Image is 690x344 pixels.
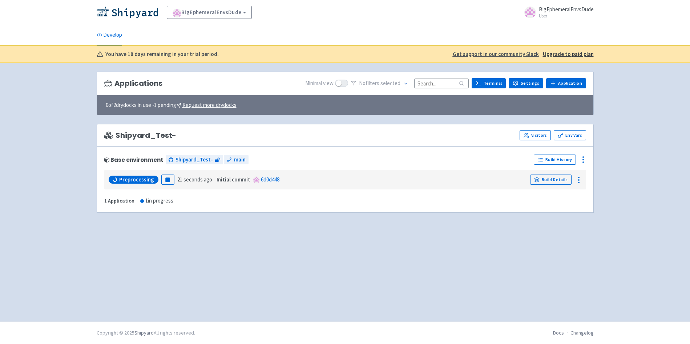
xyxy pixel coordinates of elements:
[182,101,237,108] u: Request more drydocks
[217,176,250,183] strong: Initial commit
[234,156,246,164] span: main
[177,176,212,183] time: 21 seconds ago
[472,78,506,88] a: Terminal
[97,7,158,18] img: Shipyard logo
[305,79,334,88] span: Minimal view
[539,6,594,13] span: BigEphemeralEnvsDude
[161,175,174,185] button: Pause
[175,156,213,164] span: Shipyard_Test-
[166,155,223,165] a: Shipyard_Test-
[380,80,400,87] span: selected
[105,50,219,59] b: You have 18 days remaining in your trial period.
[104,79,162,88] h3: Applications
[134,329,154,336] a: Shipyard
[453,51,539,57] u: Get support in our community Slack
[543,51,594,57] u: Upgrade to paid plan
[97,25,122,45] a: Develop
[553,329,564,336] a: Docs
[530,175,572,185] a: Build Details
[534,155,576,165] a: Build History
[97,329,195,337] div: Copyright © 2025 All rights reserved.
[539,13,594,18] small: User
[453,50,539,59] a: Get support in our community Slack
[509,78,543,88] a: Settings
[167,6,252,19] a: BigEphemeralEnvsDude
[546,78,586,88] a: Application
[261,176,279,183] a: 6d0d448
[119,176,154,183] span: Preprocessing
[104,131,177,140] span: Shipyard_Test-
[224,155,249,165] a: main
[359,79,400,88] span: No filter s
[570,329,594,336] a: Changelog
[554,130,586,140] a: Env Vars
[104,197,134,205] div: 1 Application
[520,130,551,140] a: Visitors
[104,157,163,163] div: Base environment
[140,197,173,205] div: 1 in progress
[414,79,469,88] input: Search...
[106,101,237,109] span: 0 of 2 drydocks in use - 1 pending
[520,7,594,18] a: BigEphemeralEnvsDude User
